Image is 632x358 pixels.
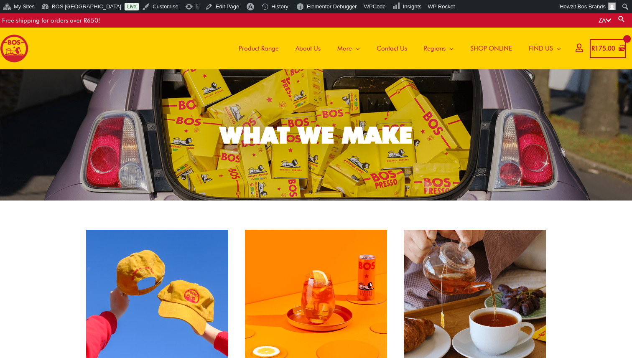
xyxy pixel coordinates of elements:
span: SHOP ONLINE [470,36,512,61]
span: Product Range [239,36,279,61]
a: Regions [415,28,462,69]
a: Search button [617,15,626,23]
a: Live [125,3,139,10]
div: Free shipping for orders over R650! [2,13,100,28]
a: Contact Us [368,28,415,69]
div: WHAT WE MAKE [220,124,412,147]
a: View Shopping Cart, 1 items [590,39,626,58]
span: More [337,36,352,61]
span: Regions [424,36,446,61]
a: ZA [599,17,611,24]
span: R [591,45,595,52]
a: Product Range [230,28,287,69]
span: FIND US [529,36,553,61]
bdi: 175.00 [591,45,615,52]
span: Bos Brands [578,3,606,10]
a: SHOP ONLINE [462,28,520,69]
nav: Site Navigation [224,28,569,69]
a: About Us [287,28,329,69]
span: Contact Us [377,36,407,61]
a: More [329,28,368,69]
span: About Us [296,36,321,61]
